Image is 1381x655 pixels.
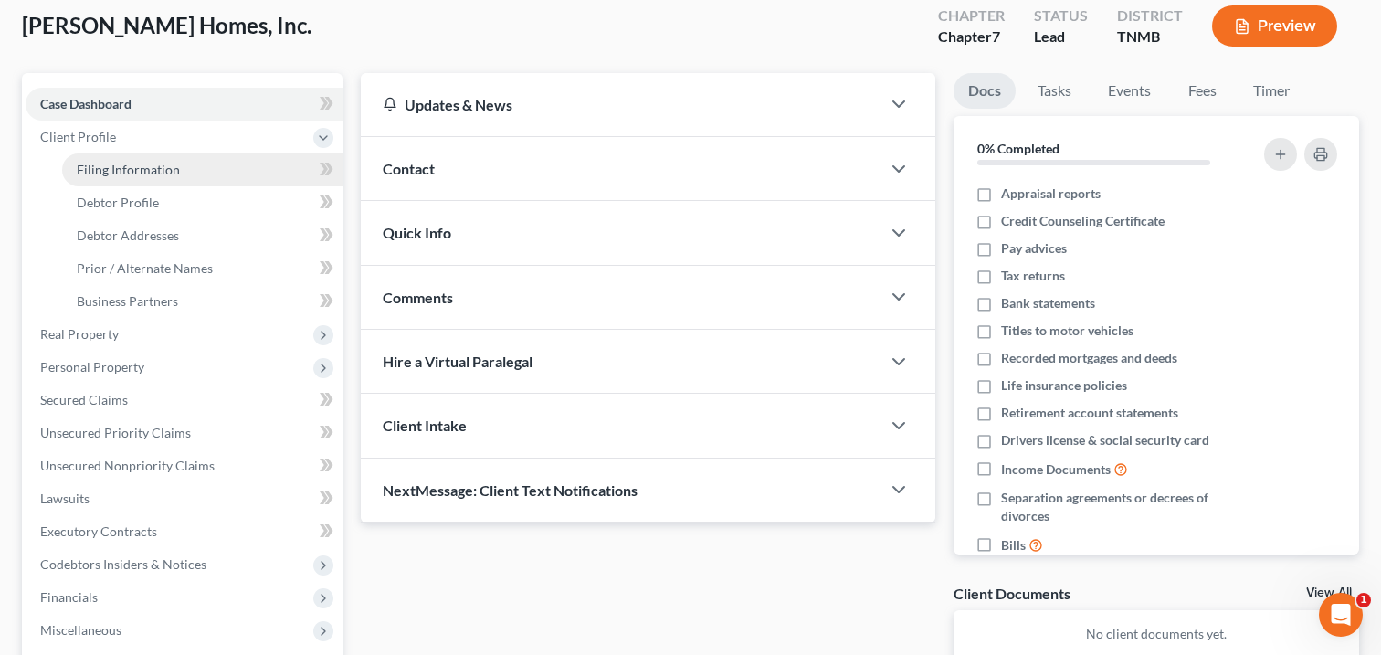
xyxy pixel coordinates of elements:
[40,556,206,572] span: Codebtors Insiders & Notices
[1034,5,1088,26] div: Status
[62,153,343,186] a: Filing Information
[1034,26,1088,48] div: Lead
[26,88,343,121] a: Case Dashboard
[62,252,343,285] a: Prior / Alternate Names
[77,293,178,309] span: Business Partners
[1306,586,1352,599] a: View All
[40,326,119,342] span: Real Property
[977,141,1059,156] strong: 0% Completed
[77,195,159,210] span: Debtor Profile
[40,359,144,375] span: Personal Property
[1023,73,1086,109] a: Tasks
[938,26,1005,48] div: Chapter
[40,523,157,539] span: Executory Contracts
[62,285,343,318] a: Business Partners
[62,186,343,219] a: Debtor Profile
[26,482,343,515] a: Lawsuits
[1093,73,1165,109] a: Events
[383,224,451,241] span: Quick Info
[1001,267,1065,285] span: Tax returns
[1001,322,1133,340] span: Titles to motor vehicles
[26,417,343,449] a: Unsecured Priority Claims
[26,449,343,482] a: Unsecured Nonpriority Claims
[1356,593,1371,607] span: 1
[77,227,179,243] span: Debtor Addresses
[992,27,1000,45] span: 7
[1001,460,1111,479] span: Income Documents
[1001,239,1067,258] span: Pay advices
[383,95,859,114] div: Updates & News
[62,219,343,252] a: Debtor Addresses
[1001,536,1026,555] span: Bills
[1173,73,1231,109] a: Fees
[383,160,435,177] span: Contact
[383,289,453,306] span: Comments
[1001,376,1127,395] span: Life insurance policies
[40,589,98,605] span: Financials
[954,73,1016,109] a: Docs
[40,392,128,407] span: Secured Claims
[77,162,180,177] span: Filing Information
[1239,73,1304,109] a: Timer
[1117,5,1183,26] div: District
[938,5,1005,26] div: Chapter
[77,260,213,276] span: Prior / Alternate Names
[40,458,215,473] span: Unsecured Nonpriority Claims
[40,491,90,506] span: Lawsuits
[40,129,116,144] span: Client Profile
[1319,593,1363,637] iframe: Intercom live chat
[22,12,311,38] span: [PERSON_NAME] Homes, Inc.
[1001,185,1101,203] span: Appraisal reports
[40,96,132,111] span: Case Dashboard
[383,481,638,499] span: NextMessage: Client Text Notifications
[1001,404,1178,422] span: Retirement account statements
[1001,294,1095,312] span: Bank statements
[1001,431,1209,449] span: Drivers license & social security card
[26,384,343,417] a: Secured Claims
[40,622,121,638] span: Miscellaneous
[1001,489,1242,525] span: Separation agreements or decrees of divorces
[383,353,532,370] span: Hire a Virtual Paralegal
[968,625,1344,643] p: No client documents yet.
[26,515,343,548] a: Executory Contracts
[954,584,1070,603] div: Client Documents
[383,417,467,434] span: Client Intake
[1001,349,1177,367] span: Recorded mortgages and deeds
[1001,212,1165,230] span: Credit Counseling Certificate
[40,425,191,440] span: Unsecured Priority Claims
[1212,5,1337,47] button: Preview
[1117,26,1183,48] div: TNMB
